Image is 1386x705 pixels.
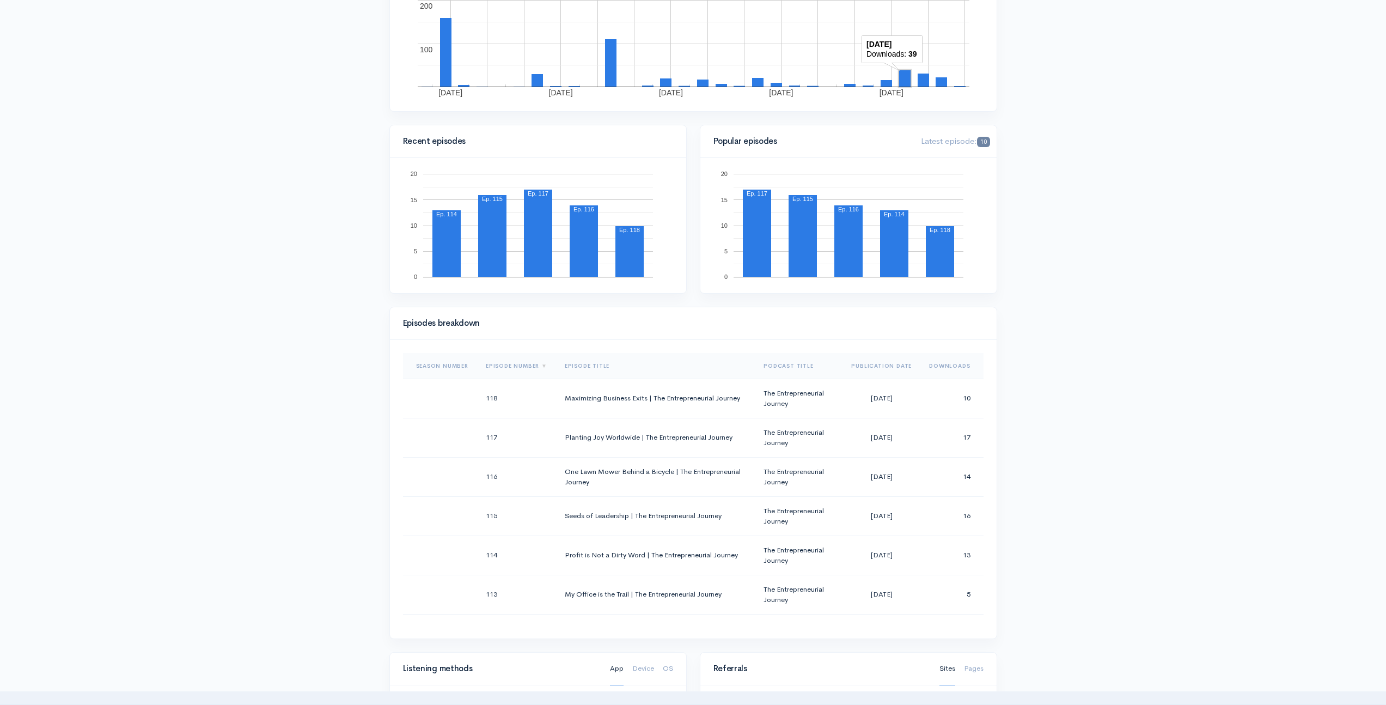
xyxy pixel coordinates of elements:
svg: A chart. [403,171,673,280]
td: [DATE] [842,418,920,457]
text: 10 [410,222,417,229]
td: Lessons From the Brink | The Entrepreneurial Journey [556,614,755,653]
h4: Listening methods [403,664,597,673]
td: 10 [920,379,983,418]
td: The Entrepreneurial Journey [755,418,842,457]
th: Sort column [403,353,477,379]
span: Latest episode: [921,136,990,146]
td: 113 [477,575,556,614]
td: Planting Joy Worldwide | The Entrepreneurial Journey [556,418,755,457]
th: Sort column [477,353,556,379]
text: 39 [908,50,917,58]
a: Pages [964,652,984,685]
td: 117 [477,418,556,457]
text: Ep. 117 [528,190,548,197]
td: My Office is the Trail | The Entrepreneurial Journey [556,575,755,614]
text: 15 [410,196,417,203]
th: Sort column [755,353,842,379]
td: Seeds of Leadership | The Entrepreneurial Journey [556,496,755,536]
td: 112 [477,614,556,653]
th: Sort column [556,353,755,379]
text: [DATE] [866,40,892,48]
text: Ep. 114 [436,211,457,217]
text: 0 [724,274,727,280]
td: 118 [477,379,556,418]
td: 17 [920,418,983,457]
td: 13 [920,536,983,575]
text: [DATE] [438,88,462,97]
td: The Entrepreneurial Journey [755,614,842,653]
text: Ep. 118 [619,227,640,233]
svg: A chart. [713,171,984,280]
h4: Recent episodes [403,137,667,146]
text: Ep. 115 [792,196,813,202]
a: Sites [939,652,955,685]
text: 5 [724,248,727,254]
td: [DATE] [842,614,920,653]
text: 5 [413,248,417,254]
text: 100 [420,45,433,54]
h4: Popular episodes [713,137,908,146]
text: 200 [420,2,433,10]
td: 14 [920,457,983,496]
th: Sort column [920,353,983,379]
td: The Entrepreneurial Journey [755,379,842,418]
text: Ep. 118 [930,227,950,233]
a: Device [632,652,654,685]
td: [DATE] [842,575,920,614]
td: One Lawn Mower Behind a Bicycle | The Entrepreneurial Journey [556,457,755,496]
text: Ep. 115 [482,196,503,202]
td: 116 [477,457,556,496]
text: Ep. 116 [573,206,594,212]
td: 115 [477,496,556,536]
a: App [610,652,624,685]
text: [DATE] [879,88,903,97]
td: Maximizing Business Exits | The Entrepreneurial Journey [556,379,755,418]
text: 15 [721,196,727,203]
td: [DATE] [842,457,920,496]
td: The Entrepreneurial Journey [755,575,842,614]
text: Ep. 114 [884,211,905,217]
th: Sort column [842,353,920,379]
text: 0 [413,274,417,280]
text: 20 [410,171,417,177]
text: Ep. 117 [747,190,767,197]
text: [DATE] [548,88,572,97]
td: [DATE] [842,536,920,575]
td: 6 [920,614,983,653]
a: OS [663,652,673,685]
text: [DATE] [769,88,793,97]
td: Profit is Not a Dirty Word | The Entrepreneurial Journey [556,536,755,575]
h4: Referrals [713,664,926,673]
td: 5 [920,575,983,614]
span: 10 [977,137,990,147]
td: The Entrepreneurial Journey [755,536,842,575]
td: [DATE] [842,379,920,418]
td: The Entrepreneurial Journey [755,457,842,496]
text: 20 [721,171,727,177]
td: 16 [920,496,983,536]
text: 10 [721,222,727,229]
td: 114 [477,536,556,575]
td: The Entrepreneurial Journey [755,496,842,536]
text: [DATE] [658,88,682,97]
h4: Episodes breakdown [403,319,977,328]
text: Downloads: [866,50,906,58]
text: Ep. 116 [838,206,859,212]
td: [DATE] [842,496,920,536]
